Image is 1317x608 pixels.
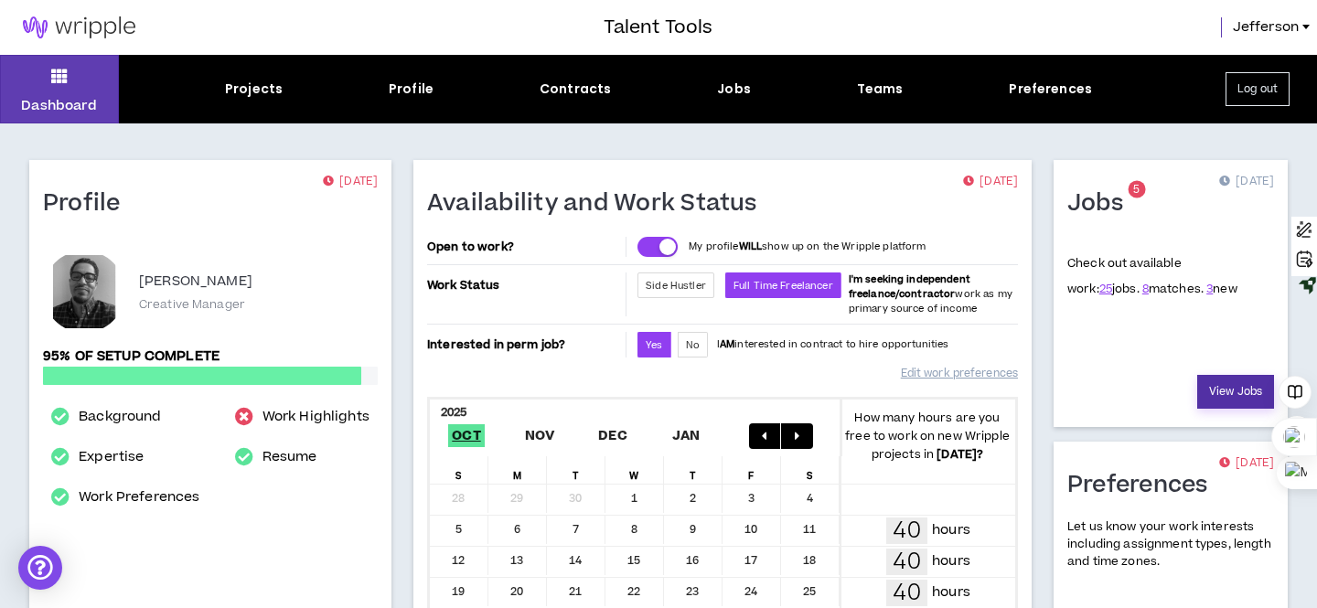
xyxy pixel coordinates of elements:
span: No [686,338,700,352]
div: Contracts [540,80,611,99]
div: S [781,456,840,484]
span: jobs. [1099,281,1140,297]
button: Log out [1226,72,1290,106]
p: Dashboard [21,96,97,115]
span: new [1206,281,1237,297]
span: 5 [1133,182,1140,197]
div: Open Intercom Messenger [18,546,62,590]
p: Let us know your work interests including assignment types, length and time zones. [1067,518,1274,571]
h3: Talent Tools [604,14,712,41]
p: hours [932,520,970,540]
a: Work Highlights [262,406,369,428]
span: Oct [448,424,485,447]
p: 95% of setup complete [43,347,378,367]
div: T [547,456,605,484]
a: Edit work preferences [901,357,1018,389]
span: Jefferson [1233,17,1299,37]
span: Dec [594,424,631,447]
div: M [488,456,547,484]
p: hours [932,582,970,603]
p: [PERSON_NAME] [139,271,252,293]
a: Background [79,406,161,428]
b: 2025 [441,404,467,421]
h1: Availability and Work Status [427,189,771,219]
p: [DATE] [1219,173,1274,191]
div: F [723,456,781,484]
div: T [664,456,723,484]
div: Preferences [1009,80,1092,99]
span: Yes [646,338,662,352]
span: Side Hustler [646,279,706,293]
div: W [605,456,664,484]
span: matches. [1142,281,1204,297]
a: View Jobs [1197,375,1274,409]
p: [DATE] [963,173,1018,191]
a: Work Preferences [79,486,199,508]
strong: WILL [739,240,763,253]
p: Creative Manager [139,296,245,313]
span: work as my primary source of income [849,272,1012,315]
p: How many hours are you free to work on new Wripple projects in [840,409,1015,464]
sup: 5 [1128,181,1145,198]
h1: Profile [43,189,134,219]
p: Check out available work: [1067,255,1237,297]
a: 8 [1142,281,1149,297]
b: I'm seeking independent freelance/contractor [849,272,970,301]
p: Open to work? [427,240,622,254]
a: Expertise [79,446,144,468]
p: Interested in perm job? [427,332,622,357]
h1: Jobs [1067,189,1137,219]
div: Teams [857,80,904,99]
span: Jan [669,424,704,447]
a: Resume [262,446,317,468]
div: Jobs [717,80,751,99]
p: [DATE] [323,173,378,191]
a: 25 [1099,281,1112,297]
p: I interested in contract to hire opportunities [717,337,949,352]
p: [DATE] [1219,454,1274,473]
div: Jefferson S. [43,251,125,333]
div: Profile [389,80,434,99]
p: My profile show up on the Wripple platform [689,240,926,254]
strong: AM [720,337,734,351]
h1: Preferences [1067,471,1222,500]
p: Work Status [427,272,622,298]
a: 3 [1206,281,1213,297]
b: [DATE] ? [937,446,983,463]
div: S [430,456,488,484]
p: hours [932,551,970,571]
span: Nov [521,424,559,447]
div: Projects [225,80,283,99]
